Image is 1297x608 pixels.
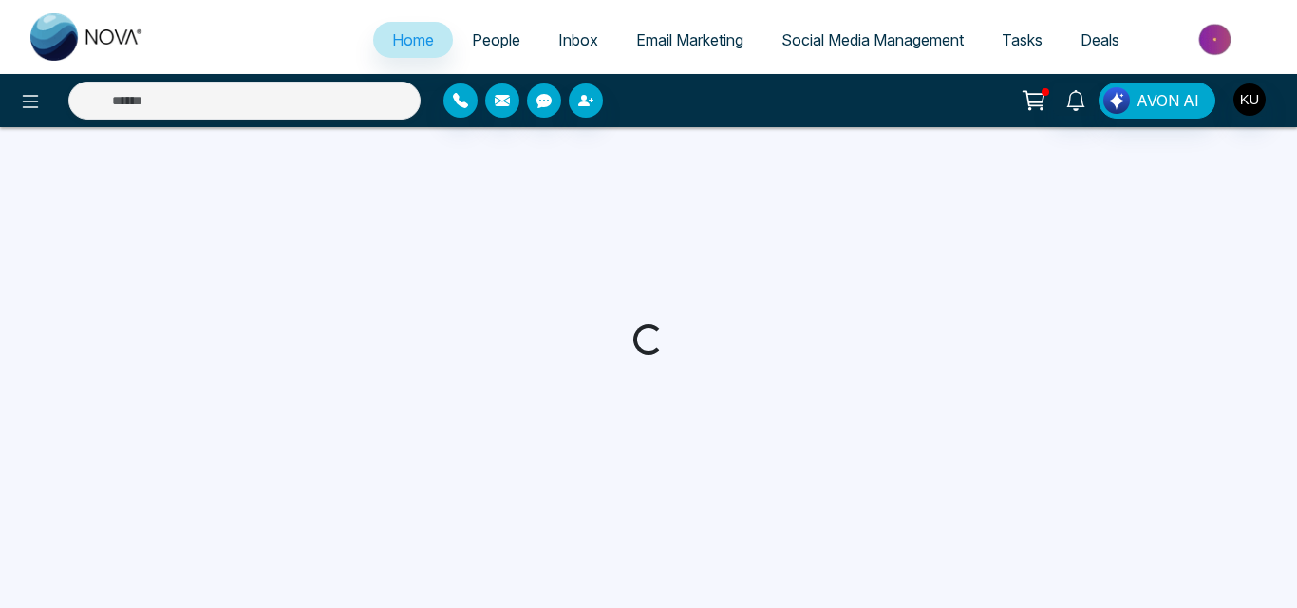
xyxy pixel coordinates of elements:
span: Social Media Management [781,30,964,49]
span: Email Marketing [636,30,743,49]
span: AVON AI [1137,89,1199,112]
span: People [472,30,520,49]
span: Tasks [1002,30,1043,49]
img: User Avatar [1233,83,1266,116]
img: Lead Flow [1103,87,1130,114]
button: AVON AI [1099,83,1215,119]
a: Home [373,22,453,58]
a: Deals [1062,22,1138,58]
span: Inbox [558,30,598,49]
a: Tasks [983,22,1062,58]
img: Nova CRM Logo [30,13,144,61]
span: Home [392,30,434,49]
img: Market-place.gif [1148,18,1286,61]
a: Social Media Management [762,22,983,58]
span: Deals [1081,30,1119,49]
a: People [453,22,539,58]
a: Email Marketing [617,22,762,58]
a: Inbox [539,22,617,58]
